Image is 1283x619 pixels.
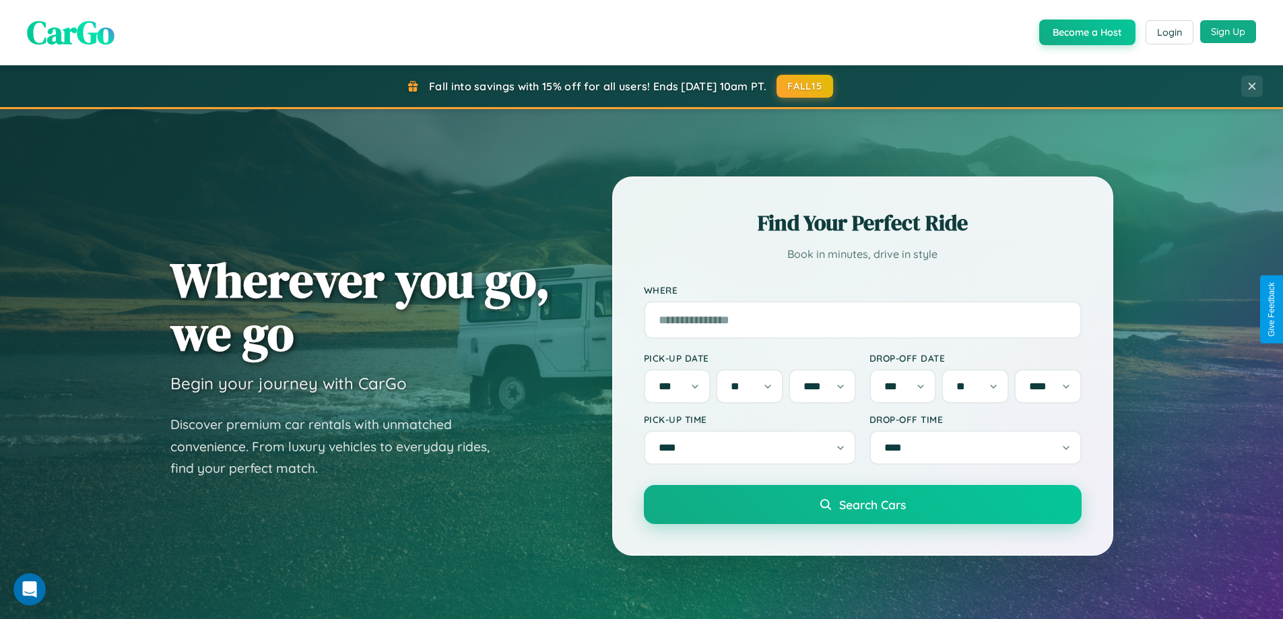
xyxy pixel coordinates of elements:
span: Search Cars [839,497,906,512]
label: Pick-up Date [644,352,856,364]
p: Discover premium car rentals with unmatched convenience. From luxury vehicles to everyday rides, ... [170,414,507,480]
h1: Wherever you go, we go [170,253,550,360]
button: Login [1146,20,1193,44]
h3: Begin your journey with CarGo [170,373,407,393]
p: Book in minutes, drive in style [644,245,1082,264]
label: Pick-up Time [644,414,856,425]
button: Search Cars [644,485,1082,524]
label: Drop-off Date [869,352,1082,364]
label: Drop-off Time [869,414,1082,425]
span: Fall into savings with 15% off for all users! Ends [DATE] 10am PT. [429,79,766,93]
div: Give Feedback [1267,282,1276,337]
button: FALL15 [777,75,833,98]
iframe: Intercom live chat [13,573,46,606]
h2: Find Your Perfect Ride [644,208,1082,238]
span: CarGo [27,10,114,55]
button: Sign Up [1200,20,1256,43]
button: Become a Host [1039,20,1136,45]
label: Where [644,284,1082,296]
